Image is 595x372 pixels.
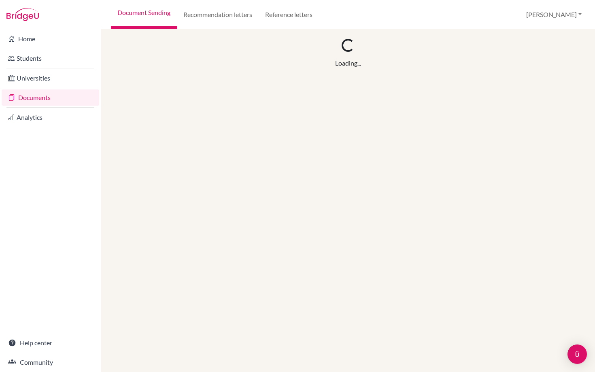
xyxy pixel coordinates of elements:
[2,335,99,351] a: Help center
[2,70,99,86] a: Universities
[523,7,585,22] button: [PERSON_NAME]
[335,58,361,68] div: Loading...
[6,8,39,21] img: Bridge-U
[2,89,99,106] a: Documents
[567,344,587,364] div: Open Intercom Messenger
[2,50,99,66] a: Students
[2,109,99,125] a: Analytics
[2,354,99,370] a: Community
[2,31,99,47] a: Home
